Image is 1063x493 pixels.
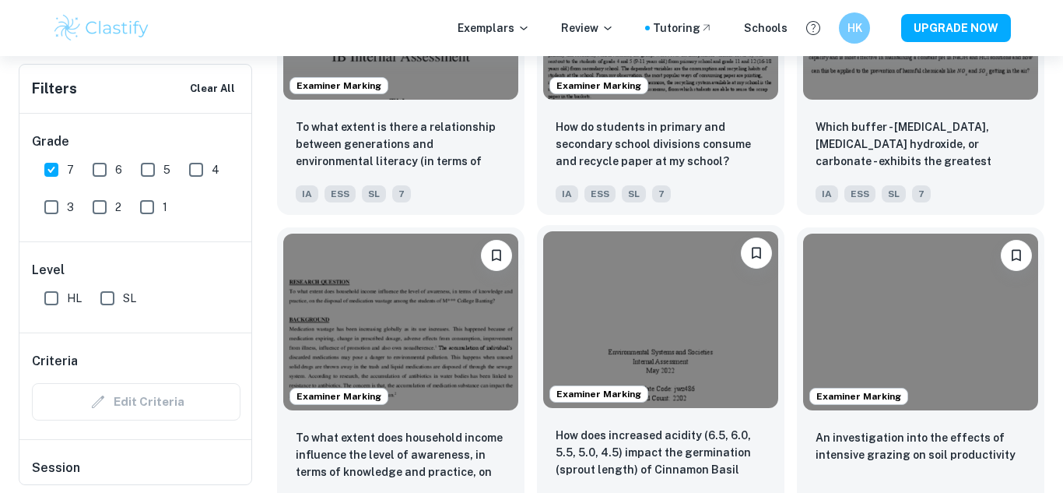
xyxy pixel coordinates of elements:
[816,118,1026,171] p: Which buffer - acetic acid, ammonia hydroxide, or carbonate - exhibits the greatest buffering cap...
[882,185,906,202] span: SL
[912,185,931,202] span: 7
[816,185,838,202] span: IA
[846,19,864,37] h6: HK
[123,290,136,307] span: SL
[543,231,778,407] img: ESS IA example thumbnail: How does increased acidity (6.5, 6.0, 5.
[296,118,506,171] p: To what extent is there a relationship between generations and environmental literacy (in terms o...
[816,429,1026,463] p: An investigation into the effects of intensive grazing on soil productivity
[839,12,870,44] button: HK
[901,14,1011,42] button: UPGRADE NOW
[800,15,826,41] button: Help and Feedback
[32,383,240,421] div: Criteria filters are unavailable when searching by topic
[392,185,411,202] span: 7
[362,185,386,202] span: SL
[653,19,713,37] a: Tutoring
[67,161,74,178] span: 7
[622,185,646,202] span: SL
[556,185,578,202] span: IA
[52,12,151,44] img: Clastify logo
[325,185,356,202] span: ESS
[67,199,74,216] span: 3
[32,132,240,151] h6: Grade
[803,234,1038,410] img: ESS IA example thumbnail: An investigation into the effects of int
[186,77,239,100] button: Clear All
[290,79,388,93] span: Examiner Marking
[744,19,788,37] a: Schools
[32,78,77,100] h6: Filters
[652,185,671,202] span: 7
[296,429,506,482] p: To what extent does household income influence the level of awareness, in terms of knowledge and ...
[212,161,219,178] span: 4
[844,185,875,202] span: ESS
[550,387,647,401] span: Examiner Marking
[810,389,907,403] span: Examiner Marking
[1001,240,1032,271] button: Bookmark
[67,290,82,307] span: HL
[115,199,121,216] span: 2
[32,459,240,490] h6: Session
[163,199,167,216] span: 1
[458,19,530,37] p: Exemplars
[115,161,122,178] span: 6
[584,185,616,202] span: ESS
[481,240,512,271] button: Bookmark
[550,79,647,93] span: Examiner Marking
[283,234,518,410] img: ESS IA example thumbnail: To what extent does household income inf
[290,389,388,403] span: Examiner Marking
[163,161,170,178] span: 5
[556,427,766,480] p: How does increased acidity (6.5, 6.0, 5.5, 5.0, 4.5) impact the germination (sprout length) of Ci...
[32,261,240,280] h6: Level
[556,118,766,170] p: How do students in primary and secondary school divisions consume and recycle paper at my school?
[32,352,78,371] h6: Criteria
[296,185,318,202] span: IA
[561,19,614,37] p: Review
[741,238,772,269] button: Bookmark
